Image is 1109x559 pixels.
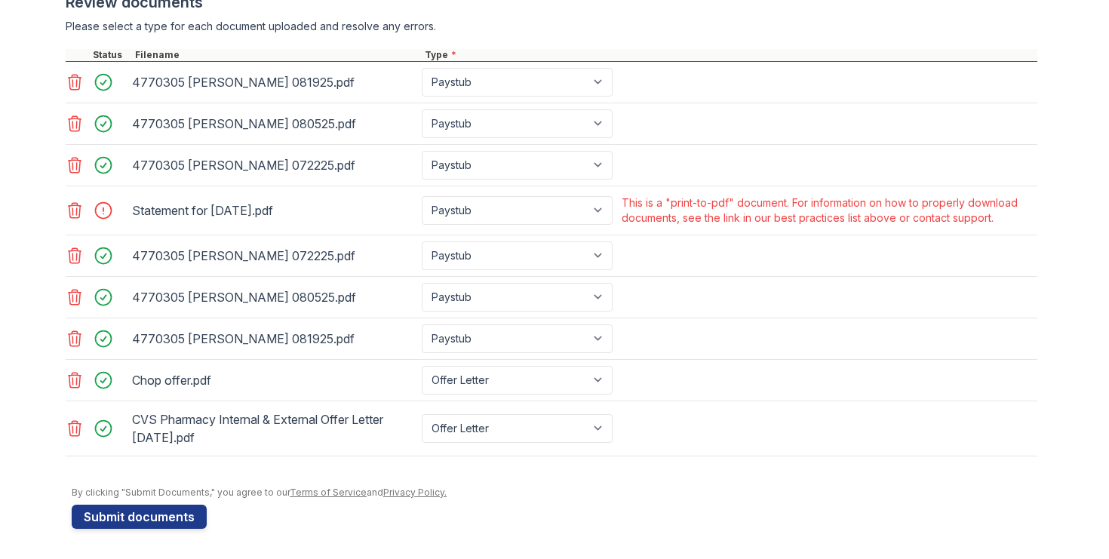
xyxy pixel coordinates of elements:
div: Type [422,49,1037,61]
div: 4770305 [PERSON_NAME] 081925.pdf [132,327,416,351]
div: Status [90,49,132,61]
button: Submit documents [72,505,207,529]
div: CVS Pharmacy Internal & External Offer Letter [DATE].pdf [132,407,416,450]
div: By clicking "Submit Documents," you agree to our and [72,487,1037,499]
a: Terms of Service [290,487,367,498]
a: Privacy Policy. [383,487,447,498]
div: This is a "print-to-pdf" document. For information on how to properly download documents, see the... [622,195,1034,226]
div: 4770305 [PERSON_NAME] 072225.pdf [132,244,416,268]
div: Chop offer.pdf [132,368,416,392]
div: 4770305 [PERSON_NAME] 081925.pdf [132,70,416,94]
div: 4770305 [PERSON_NAME] 072225.pdf [132,153,416,177]
div: Statement for [DATE].pdf [132,198,416,223]
div: 4770305 [PERSON_NAME] 080525.pdf [132,285,416,309]
div: Filename [132,49,422,61]
div: Please select a type for each document uploaded and resolve any errors. [66,19,1037,34]
div: 4770305 [PERSON_NAME] 080525.pdf [132,112,416,136]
